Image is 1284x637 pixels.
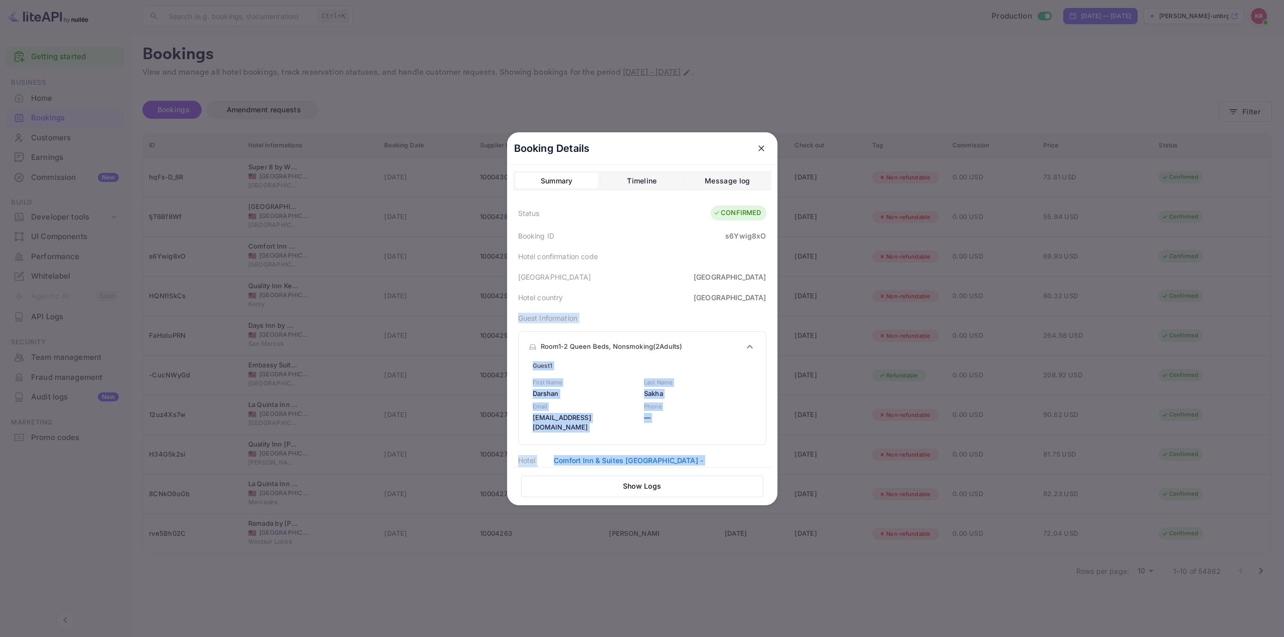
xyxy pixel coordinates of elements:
[541,175,573,187] div: Summary
[627,175,657,187] div: Timeline
[518,272,591,282] div: [GEOGRAPHIC_DATA]
[518,231,555,241] div: Booking ID
[644,378,752,387] p: Last Name
[541,342,683,352] p: Room 1 - 2 Queen Beds, Nonsmoking ( 2 Adults )
[713,208,761,218] div: CONFIRMED
[694,292,766,303] div: [GEOGRAPHIC_DATA]
[725,231,766,241] div: s6Ywig8xO
[533,389,640,399] p: Darshan
[533,413,640,433] p: [EMAIL_ADDRESS][DOMAIN_NAME]
[600,173,684,189] button: Timeline
[644,389,752,399] p: Sakha
[518,251,598,262] div: Hotel confirmation code
[686,173,769,189] button: Message log
[519,332,766,362] div: Room1-2 Queen Beds, Nonsmoking(2Adults)
[554,456,703,475] a: Comfort Inn & Suites [GEOGRAPHIC_DATA] - [GEOGRAPHIC_DATA]
[518,313,766,323] p: Guest Information
[533,378,640,387] p: First Name
[644,413,752,423] p: —
[533,361,752,370] p: Guest 1
[518,292,563,303] div: Hotel country
[515,173,598,189] button: Summary
[514,141,590,156] p: Booking Details
[518,208,540,219] div: Status
[533,402,640,411] p: Email
[705,175,750,187] div: Message log
[752,139,770,157] button: close
[644,402,752,411] p: Phone
[518,455,554,476] div: Hotel name
[694,272,766,282] div: [GEOGRAPHIC_DATA]
[521,476,763,497] button: Show Logs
